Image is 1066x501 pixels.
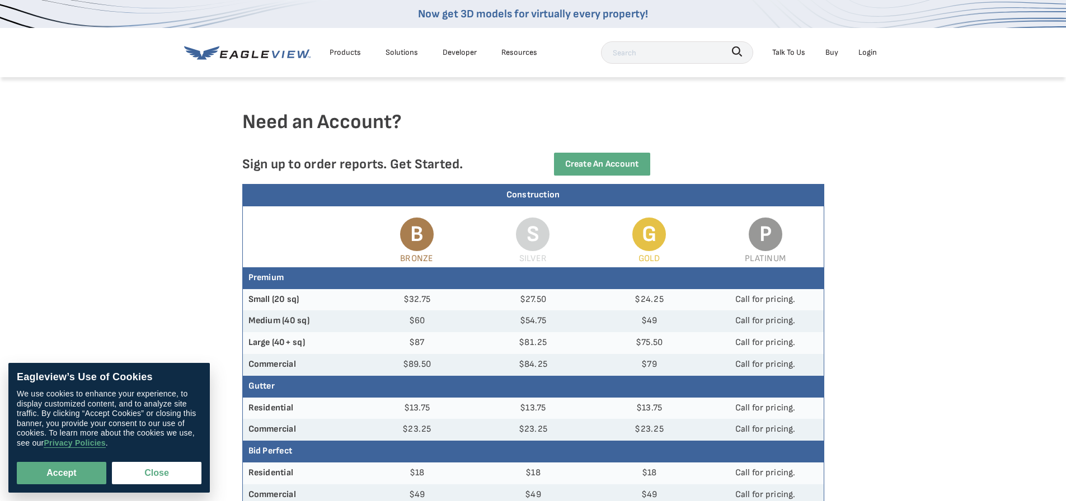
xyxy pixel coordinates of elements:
[475,289,591,311] td: $27.50
[400,218,434,251] span: B
[17,389,201,448] div: We use cookies to enhance your experience, to display customized content, and to analyze site tra...
[475,419,591,441] td: $23.25
[591,462,707,484] td: $18
[17,462,106,484] button: Accept
[707,310,824,332] td: Call for pricing.
[707,332,824,354] td: Call for pricing.
[243,462,359,484] th: Residential
[243,398,359,419] th: Residential
[591,419,707,441] td: $23.25
[243,289,359,311] th: Small (20 sq)
[359,289,475,311] td: $32.75
[707,289,824,311] td: Call for pricing.
[386,45,418,59] div: Solutions
[632,218,666,251] span: G
[359,332,475,354] td: $87
[17,371,201,384] div: Eagleview’s Use of Cookies
[554,153,650,176] a: Create an Account
[516,218,550,251] span: S
[243,310,359,332] th: Medium (40 sq)
[519,253,547,264] span: Silver
[591,354,707,376] td: $79
[858,45,877,59] div: Login
[44,438,105,448] a: Privacy Policies
[591,289,707,311] td: $24.25
[707,462,824,484] td: Call for pricing.
[243,185,824,206] div: Construction
[359,419,475,441] td: $23.25
[359,310,475,332] td: $60
[243,354,359,376] th: Commercial
[591,398,707,419] td: $13.75
[359,354,475,376] td: $89.50
[330,45,361,59] div: Products
[501,45,537,59] div: Resources
[242,110,824,153] h4: Need an Account?
[359,398,475,419] td: $13.75
[475,332,591,354] td: $81.25
[749,218,782,251] span: P
[243,419,359,441] th: Commercial
[418,7,648,21] a: Now get 3D models for virtually every property!
[707,398,824,419] td: Call for pricing.
[443,45,477,59] a: Developer
[243,267,824,289] th: Premium
[707,419,824,441] td: Call for pricing.
[745,253,786,264] span: Platinum
[475,462,591,484] td: $18
[243,441,824,462] th: Bid Perfect
[707,354,824,376] td: Call for pricing.
[601,41,753,64] input: Search
[475,310,591,332] td: $54.75
[591,310,707,332] td: $49
[112,462,201,484] button: Close
[475,398,591,419] td: $13.75
[591,332,707,354] td: $75.50
[243,332,359,354] th: Large (40+ sq)
[638,253,660,264] span: Gold
[475,354,591,376] td: $84.25
[242,156,515,172] p: Sign up to order reports. Get Started.
[359,462,475,484] td: $18
[825,45,838,59] a: Buy
[772,45,805,59] div: Talk To Us
[400,253,433,264] span: Bronze
[243,376,824,398] th: Gutter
